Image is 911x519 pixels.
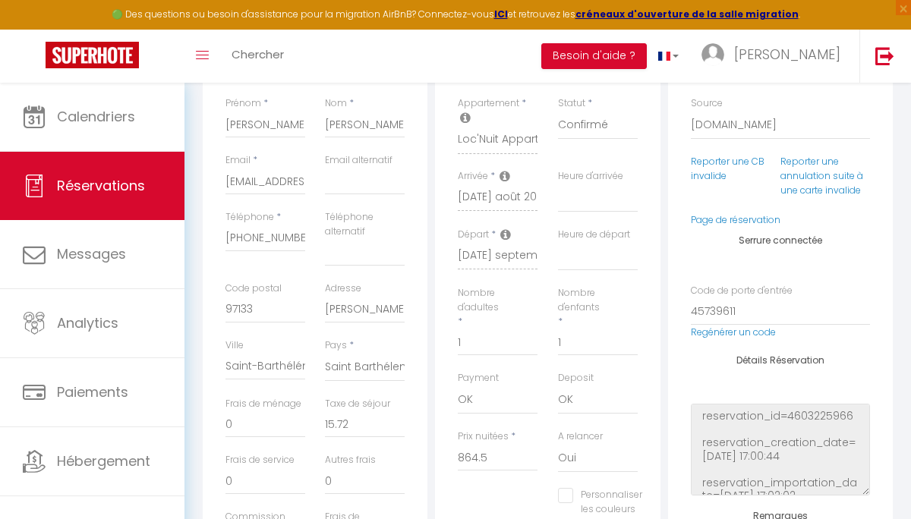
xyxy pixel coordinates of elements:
[220,30,295,83] a: Chercher
[558,286,638,315] label: Nombre d'enfants
[458,96,519,111] label: Appartement
[57,176,145,195] span: Réservations
[325,338,347,353] label: Pays
[57,107,135,126] span: Calendriers
[558,169,623,184] label: Heure d'arrivée
[691,326,776,338] a: Regénérer un code
[690,30,859,83] a: ... [PERSON_NAME]
[558,96,585,111] label: Statut
[225,96,261,111] label: Prénom
[494,8,508,20] a: ICI
[325,96,347,111] label: Nom
[691,155,764,182] a: Reporter une CB invalide
[46,42,139,68] img: Super Booking
[541,43,647,69] button: Besoin d'aide ?
[325,282,361,296] label: Adresse
[691,213,780,226] a: Page de réservation
[875,46,894,65] img: logout
[225,210,274,225] label: Téléphone
[12,6,58,52] button: Ouvrir le widget de chat LiveChat
[458,371,499,385] label: Payment
[325,210,405,239] label: Téléphone alternatif
[325,397,390,411] label: Taxe de séjour
[558,371,594,385] label: Deposit
[780,155,863,197] a: Reporter une annulation suite à une carte invalide
[691,284,793,298] label: Code de porte d'entrée
[734,45,840,64] span: [PERSON_NAME]
[691,355,870,366] h4: Détails Réservation
[458,169,488,184] label: Arrivée
[458,286,537,315] label: Nombre d'adultes
[458,228,489,242] label: Départ
[225,453,295,467] label: Frais de service
[701,43,724,66] img: ...
[325,453,376,467] label: Autres frais
[225,397,301,411] label: Frais de ménage
[558,429,603,444] label: A relancer
[225,153,251,168] label: Email
[57,313,118,332] span: Analytics
[57,244,126,263] span: Messages
[232,46,284,62] span: Chercher
[691,96,723,111] label: Source
[57,451,150,470] span: Hébergement
[691,235,870,246] h4: Serrure connectée
[575,8,799,20] a: créneaux d'ouverture de la salle migration
[225,282,282,296] label: Code postal
[458,429,509,444] label: Prix nuitées
[57,382,128,401] span: Paiements
[558,228,630,242] label: Heure de départ
[325,153,392,168] label: Email alternatif
[225,338,244,353] label: Ville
